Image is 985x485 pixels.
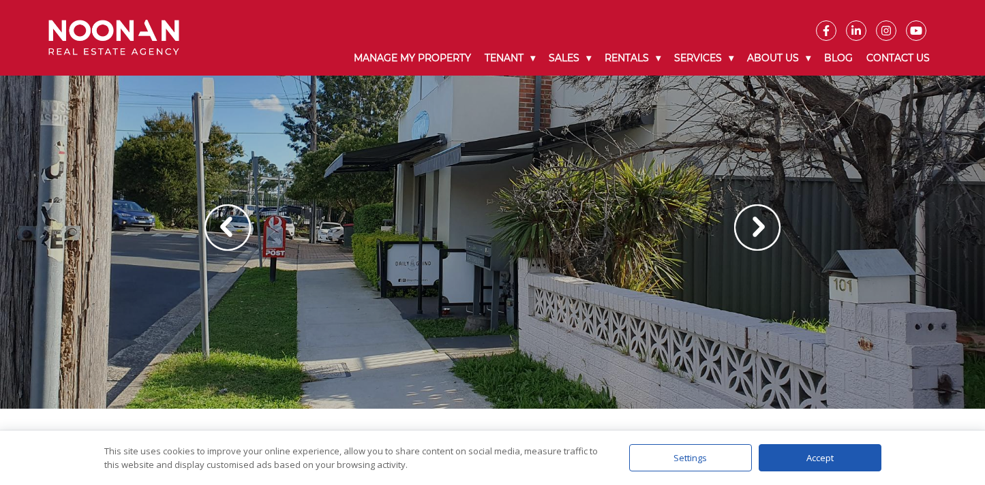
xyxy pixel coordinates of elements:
img: Arrow slider [734,204,781,251]
a: Manage My Property [347,41,478,76]
a: Blog [817,41,860,76]
img: Arrow slider [204,204,251,251]
div: This site uses cookies to improve your online experience, allow you to share content on social me... [104,444,602,471]
a: Contact Us [860,41,937,76]
a: Sales [542,41,598,76]
a: Tenant [478,41,542,76]
a: About Us [740,41,817,76]
a: Rentals [598,41,667,76]
div: Accept [759,444,881,471]
img: Noonan Real Estate Agency [48,20,179,56]
a: Services [667,41,740,76]
div: Settings [629,444,752,471]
